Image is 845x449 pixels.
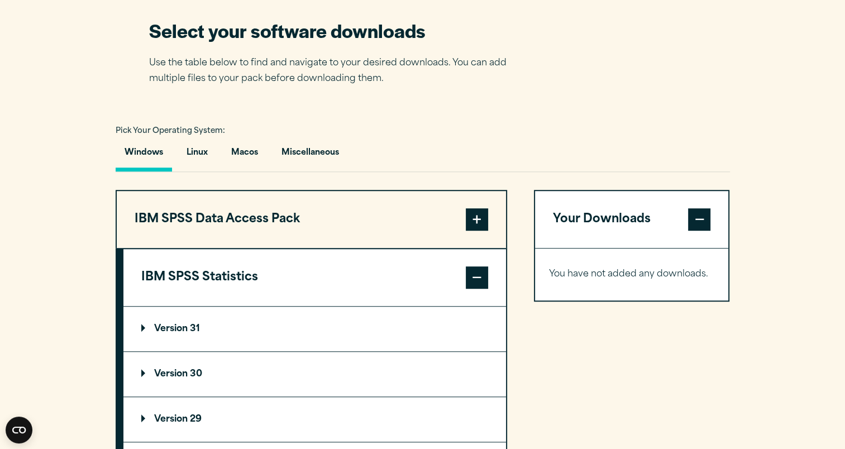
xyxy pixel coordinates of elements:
[116,127,225,135] span: Pick Your Operating System:
[123,307,506,351] summary: Version 31
[535,248,729,300] div: Your Downloads
[141,370,202,379] p: Version 30
[149,18,523,43] h2: Select your software downloads
[123,352,506,397] summary: Version 30
[141,324,200,333] p: Version 31
[222,140,267,171] button: Macos
[6,417,32,443] button: Open CMP widget
[117,191,506,248] button: IBM SPSS Data Access Pack
[123,249,506,306] button: IBM SPSS Statistics
[141,415,202,424] p: Version 29
[549,266,715,283] p: You have not added any downloads.
[123,397,506,442] summary: Version 29
[149,55,523,88] p: Use the table below to find and navigate to your desired downloads. You can add multiple files to...
[116,140,172,171] button: Windows
[535,191,729,248] button: Your Downloads
[273,140,348,171] button: Miscellaneous
[178,140,217,171] button: Linux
